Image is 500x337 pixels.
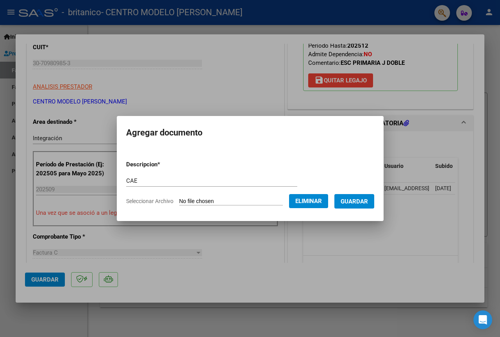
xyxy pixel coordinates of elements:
[295,198,322,205] span: Eliminar
[334,194,374,209] button: Guardar
[289,194,328,208] button: Eliminar
[126,198,173,204] span: Seleccionar Archivo
[341,198,368,205] span: Guardar
[126,160,201,169] p: Descripcion
[126,125,374,140] h2: Agregar documento
[473,310,492,329] div: Open Intercom Messenger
